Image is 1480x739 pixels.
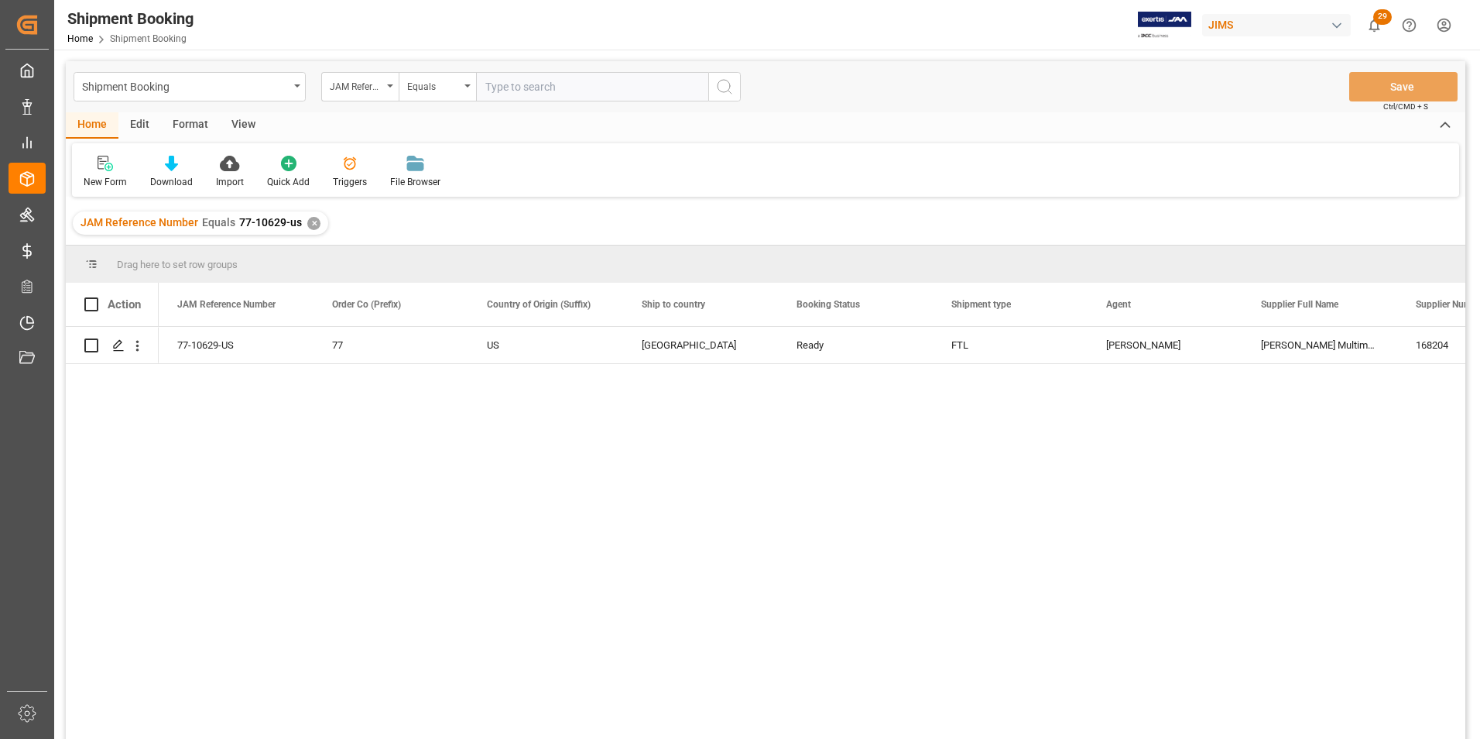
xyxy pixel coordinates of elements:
span: Order Co (Prefix) [332,299,401,310]
button: Help Center [1392,8,1427,43]
div: View [220,112,267,139]
span: Supplier Full Name [1261,299,1338,310]
button: open menu [321,72,399,101]
div: 77 [332,328,450,363]
button: JIMS [1202,10,1357,40]
span: Drag here to set row groups [117,259,238,270]
button: show 29 new notifications [1357,8,1392,43]
div: ✕ [307,217,320,230]
span: Ship to country [642,299,705,310]
div: Download [150,175,193,189]
div: Shipment Booking [82,76,289,95]
div: Home [66,112,118,139]
div: New Form [84,175,127,189]
span: Country of Origin (Suffix) [487,299,591,310]
button: search button [708,72,741,101]
a: Home [67,33,93,44]
span: JAM Reference Number [81,216,198,229]
div: File Browser [390,175,440,189]
span: 77-10629-us [239,216,302,229]
span: Agent [1106,299,1131,310]
div: [PERSON_NAME] Multimedia [1242,327,1397,363]
div: Edit [118,112,161,139]
div: Press SPACE to select this row. [66,327,159,364]
button: open menu [74,72,306,101]
button: Save [1349,72,1458,101]
span: 29 [1373,9,1392,25]
div: 77-10629-US [159,327,313,363]
div: FTL [951,328,1069,363]
div: Action [108,297,141,311]
div: [PERSON_NAME] [1106,328,1224,363]
button: open menu [399,72,476,101]
div: Quick Add [267,175,310,189]
div: JIMS [1202,14,1351,36]
div: US [487,328,605,363]
div: Equals [407,76,460,94]
div: Triggers [333,175,367,189]
span: Equals [202,216,235,229]
span: JAM Reference Number [177,299,276,310]
span: Booking Status [797,299,860,310]
span: Ctrl/CMD + S [1383,101,1428,112]
div: Format [161,112,220,139]
img: Exertis%20JAM%20-%20Email%20Logo.jpg_1722504956.jpg [1138,12,1191,39]
div: JAM Reference Number [330,76,382,94]
div: [GEOGRAPHIC_DATA] [642,328,759,363]
div: Import [216,175,244,189]
div: Ready [797,328,914,363]
span: Shipment type [951,299,1011,310]
input: Type to search [476,72,708,101]
div: Shipment Booking [67,7,194,30]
